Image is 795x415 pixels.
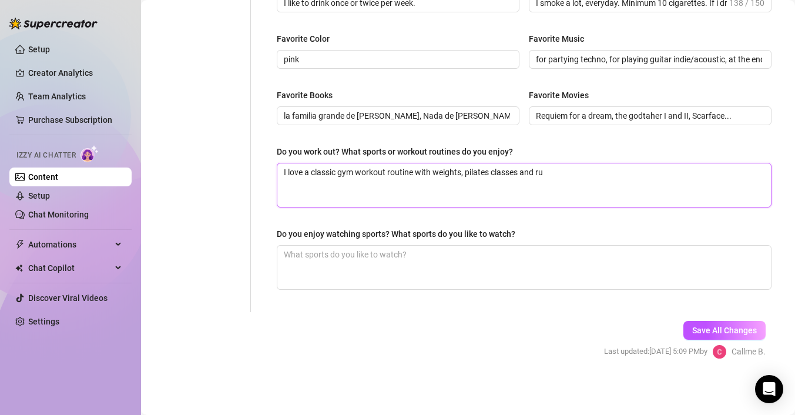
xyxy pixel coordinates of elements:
a: Purchase Subscription [28,115,112,125]
span: Callme B. [732,345,766,358]
label: Do you enjoy watching sports? What sports do you like to watch? [277,227,524,240]
button: Save All Changes [683,321,766,340]
a: Team Analytics [28,92,86,101]
input: Favorite Movies [536,109,762,122]
img: AI Chatter [80,145,99,162]
div: Do you work out? What sports or workout routines do you enjoy? [277,145,513,158]
a: Discover Viral Videos [28,293,108,303]
span: Chat Copilot [28,259,112,277]
input: Favorite Books [284,109,510,122]
div: Open Intercom Messenger [755,375,783,403]
label: Do you work out? What sports or workout routines do you enjoy? [277,145,521,158]
div: Do you enjoy watching sports? What sports do you like to watch? [277,227,515,240]
textarea: Do you work out? What sports or workout routines do you enjoy? [277,163,771,207]
label: Favorite Color [277,32,338,45]
div: Favorite Movies [529,89,589,102]
img: Callme Belle [713,345,726,359]
a: Chat Monitoring [28,210,89,219]
textarea: Do you enjoy watching sports? What sports do you like to watch? [277,246,771,289]
span: Izzy AI Chatter [16,150,76,161]
span: Save All Changes [692,326,757,335]
span: Last updated: [DATE] 5:09 PM by [604,346,707,357]
a: Setup [28,45,50,54]
a: Setup [28,191,50,200]
span: thunderbolt [15,240,25,249]
a: Content [28,172,58,182]
img: logo-BBDzfeDw.svg [9,18,98,29]
a: Creator Analytics [28,63,122,82]
div: Favorite Music [529,32,584,45]
span: Automations [28,235,112,254]
img: Chat Copilot [15,264,23,272]
input: Favorite Music [536,53,762,66]
label: Favorite Music [529,32,592,45]
a: Settings [28,317,59,326]
input: Favorite Color [284,53,510,66]
div: Favorite Color [277,32,330,45]
label: Favorite Books [277,89,341,102]
div: Favorite Books [277,89,333,102]
label: Favorite Movies [529,89,597,102]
